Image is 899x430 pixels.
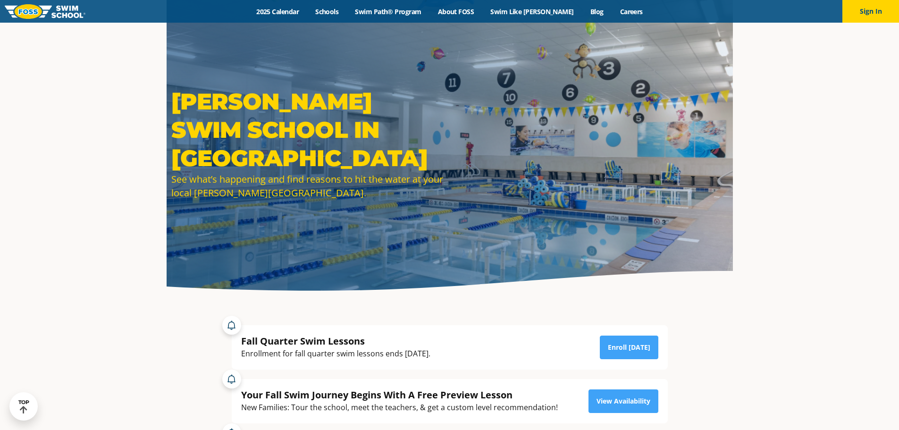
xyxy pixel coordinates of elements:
a: Schools [307,7,347,16]
div: Fall Quarter Swim Lessons [241,335,430,347]
div: Enrollment for fall quarter swim lessons ends [DATE]. [241,347,430,360]
h1: [PERSON_NAME] Swim School in [GEOGRAPHIC_DATA] [171,87,445,172]
a: Swim Like [PERSON_NAME] [482,7,582,16]
div: See what’s happening and find reasons to hit the water at your local [PERSON_NAME][GEOGRAPHIC_DATA]. [171,172,445,200]
div: TOP [18,399,29,414]
a: Careers [612,7,651,16]
div: Your Fall Swim Journey Begins With A Free Preview Lesson [241,388,558,401]
a: About FOSS [429,7,482,16]
a: View Availability [588,389,658,413]
a: 2025 Calendar [248,7,307,16]
a: Swim Path® Program [347,7,429,16]
a: Blog [582,7,612,16]
div: New Families: Tour the school, meet the teachers, & get a custom level recommendation! [241,401,558,414]
img: FOSS Swim School Logo [5,4,85,19]
a: Enroll [DATE] [600,336,658,359]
